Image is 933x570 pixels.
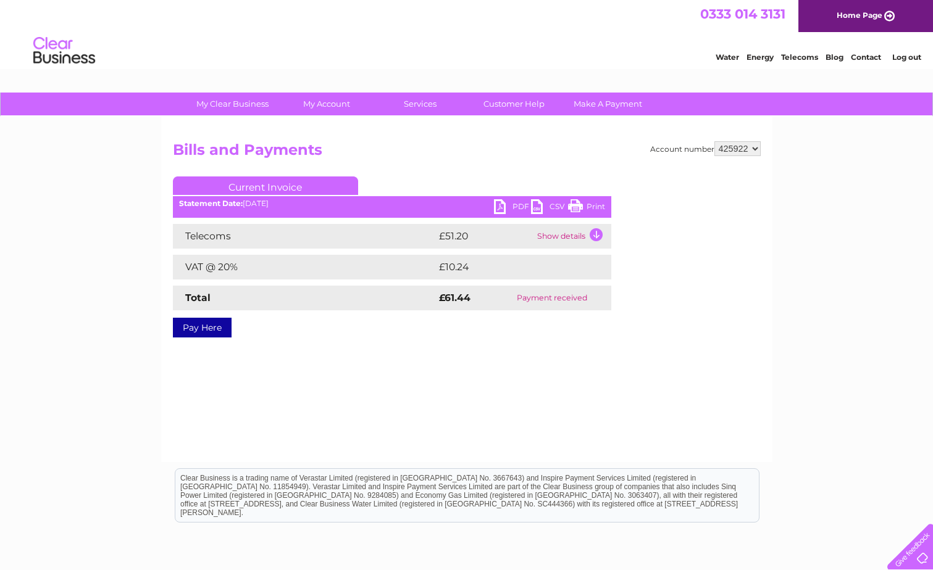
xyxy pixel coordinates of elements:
div: [DATE] [173,199,611,208]
a: 0333 014 3131 [700,6,785,22]
td: Telecoms [173,224,436,249]
td: £51.20 [436,224,534,249]
td: Payment received [493,286,611,310]
a: Current Invoice [173,176,358,195]
b: Statement Date: [179,199,243,208]
a: Services [369,93,471,115]
div: Account number [650,141,761,156]
a: Print [568,199,605,217]
div: Clear Business is a trading name of Verastar Limited (registered in [GEOGRAPHIC_DATA] No. 3667643... [175,7,759,60]
a: My Account [275,93,377,115]
a: Make A Payment [557,93,659,115]
a: Energy [747,52,774,62]
a: Pay Here [173,318,232,337]
a: Log out [892,52,921,62]
a: Blog [826,52,843,62]
img: logo.png [33,32,96,70]
a: Water [716,52,739,62]
a: PDF [494,199,531,217]
a: Telecoms [781,52,818,62]
strong: £61.44 [439,292,471,304]
a: Customer Help [463,93,565,115]
td: Show details [534,224,611,249]
h2: Bills and Payments [173,141,761,165]
strong: Total [185,292,211,304]
td: £10.24 [436,255,585,279]
a: CSV [531,199,568,217]
a: My Clear Business [182,93,283,115]
a: Contact [851,52,881,62]
td: VAT @ 20% [173,255,436,279]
